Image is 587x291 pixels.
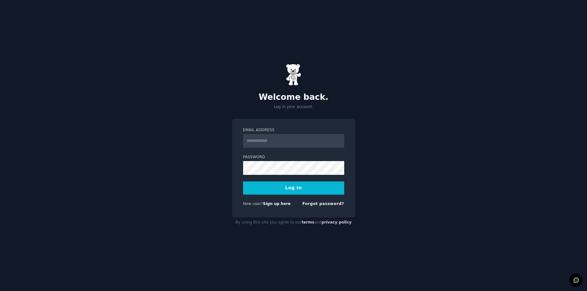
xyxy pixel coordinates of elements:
[243,202,263,206] span: New user?
[322,220,352,224] a: privacy policy
[302,220,314,224] a: terms
[232,218,355,228] div: By using this site you agree to our and
[232,104,355,110] p: Log in your account.
[232,92,355,102] h2: Welcome back.
[263,202,291,206] a: Sign up here
[243,154,344,160] label: Password
[243,181,344,195] button: Log In
[243,127,344,133] label: Email Address
[286,64,302,86] img: Gummy Bear
[302,202,344,206] a: Forgot password?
